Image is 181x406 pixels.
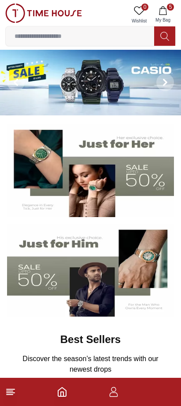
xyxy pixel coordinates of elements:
img: Men's Watches Banner [7,224,174,317]
a: Home [57,387,67,397]
span: 5 [167,4,174,11]
h2: Best Sellers [60,332,121,347]
p: Discover the season’s latest trends with our newest drops [12,354,169,375]
button: 5My Bag [150,4,176,26]
span: My Bag [152,17,174,23]
img: Women's Watches Banner [7,124,174,217]
a: 0Wishlist [128,4,150,26]
span: Wishlist [128,18,150,24]
img: ... [5,4,82,23]
span: 0 [141,4,148,11]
